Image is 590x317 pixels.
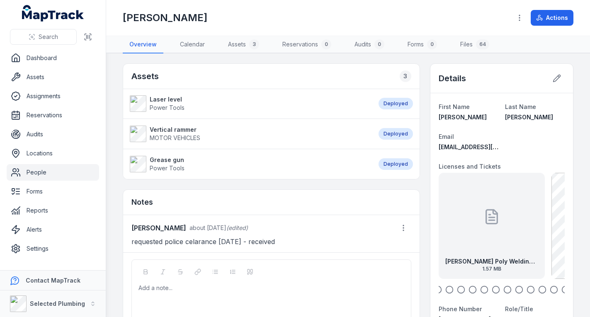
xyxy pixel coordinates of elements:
[226,224,248,231] span: (edited)
[123,11,207,24] h1: [PERSON_NAME]
[454,36,496,53] a: Files64
[221,36,266,53] a: Assets3
[189,224,226,231] time: 7/14/2025, 9:52:54 AM
[348,36,391,53] a: Audits0
[400,70,411,82] div: 3
[131,223,186,233] strong: [PERSON_NAME]
[276,36,338,53] a: Reservations0
[39,33,58,41] span: Search
[379,158,413,170] div: Deployed
[439,114,487,121] span: [PERSON_NAME]
[401,36,444,53] a: Forms0
[123,36,163,53] a: Overview
[131,196,153,208] h3: Notes
[130,95,370,112] a: Laser levelPower Tools
[439,305,482,312] span: Phone Number
[7,183,99,200] a: Forms
[505,305,533,312] span: Role/Title
[131,236,411,247] p: requested police celarance [DATE] - received
[150,95,185,104] strong: Laser level
[130,156,370,172] a: Grease gunPower Tools
[150,104,185,111] span: Power Tools
[150,165,185,172] span: Power Tools
[7,50,99,66] a: Dashboard
[7,240,99,257] a: Settings
[249,39,259,49] div: 3
[7,107,99,123] a: Reservations
[7,221,99,238] a: Alerts
[150,126,200,134] strong: Vertical rammer
[22,5,84,22] a: MapTrack
[189,224,226,231] span: about [DATE]
[439,133,454,140] span: Email
[374,39,384,49] div: 0
[379,98,413,109] div: Deployed
[7,69,99,85] a: Assets
[131,70,159,82] h2: Assets
[7,88,99,104] a: Assignments
[531,10,573,26] button: Actions
[505,114,553,121] span: [PERSON_NAME]
[150,134,200,141] span: MOTOR VEHICLES
[439,73,466,84] h2: Details
[379,128,413,140] div: Deployed
[7,164,99,181] a: People
[150,156,185,164] strong: Grease gun
[476,39,489,49] div: 64
[445,257,538,266] strong: [PERSON_NAME] Poly Welding [DATE]
[130,126,370,142] a: Vertical rammerMOTOR VEHICLES
[505,103,536,110] span: Last Name
[173,36,211,53] a: Calendar
[439,163,501,170] span: Licenses and Tickets
[7,145,99,162] a: Locations
[7,126,99,143] a: Audits
[439,143,539,150] span: [EMAIL_ADDRESS][DOMAIN_NAME]
[321,39,331,49] div: 0
[7,202,99,219] a: Reports
[26,277,80,284] strong: Contact MapTrack
[427,39,437,49] div: 0
[445,266,538,272] span: 1.57 MB
[30,300,85,307] strong: Selected Plumbing
[439,103,470,110] span: First Name
[10,29,77,45] button: Search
